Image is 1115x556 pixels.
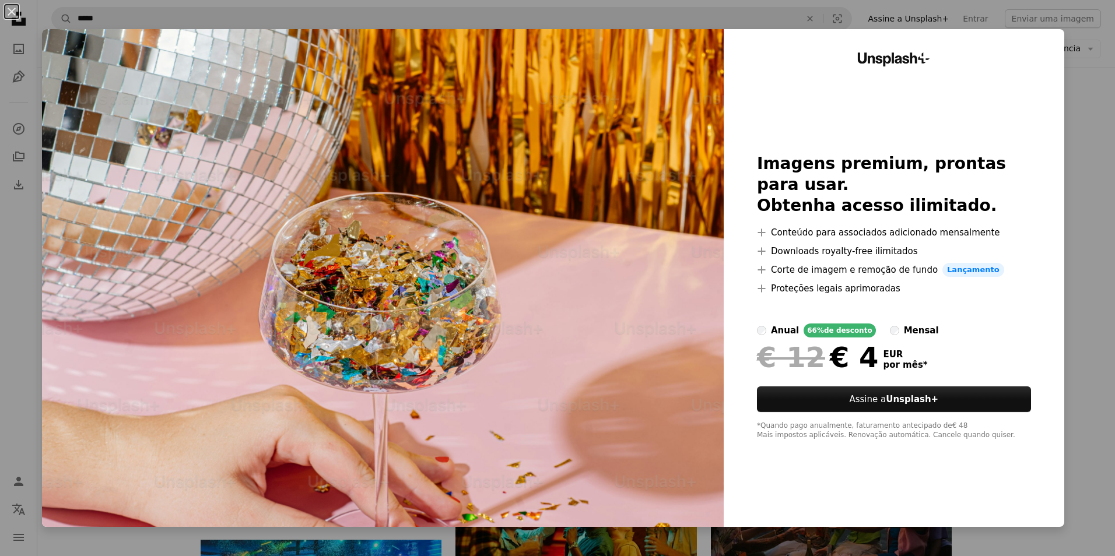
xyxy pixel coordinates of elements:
[757,153,1031,216] h2: Imagens premium, prontas para usar. Obtenha acesso ilimitado.
[942,263,1004,277] span: Lançamento
[771,323,799,337] div: anual
[757,226,1031,240] li: Conteúdo para associados adicionado mensalmente
[757,386,1031,412] button: Assine aUnsplash+
[757,326,766,335] input: anual66%de desconto
[890,326,899,335] input: mensal
[883,349,927,360] span: EUR
[757,342,878,372] div: € 4
[757,421,1031,440] div: *Quando pago anualmente, faturamento antecipado de € 48 Mais impostos aplicáveis. Renovação autom...
[757,244,1031,258] li: Downloads royalty-free ilimitados
[886,394,938,404] strong: Unsplash+
[804,323,875,337] div: 66% de desconto
[757,263,1031,277] li: Corte de imagem e remoção de fundo
[904,323,939,337] div: mensal
[883,360,927,370] span: por mês *
[757,342,825,372] span: € 12
[757,281,1031,295] li: Proteções legais aprimoradas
